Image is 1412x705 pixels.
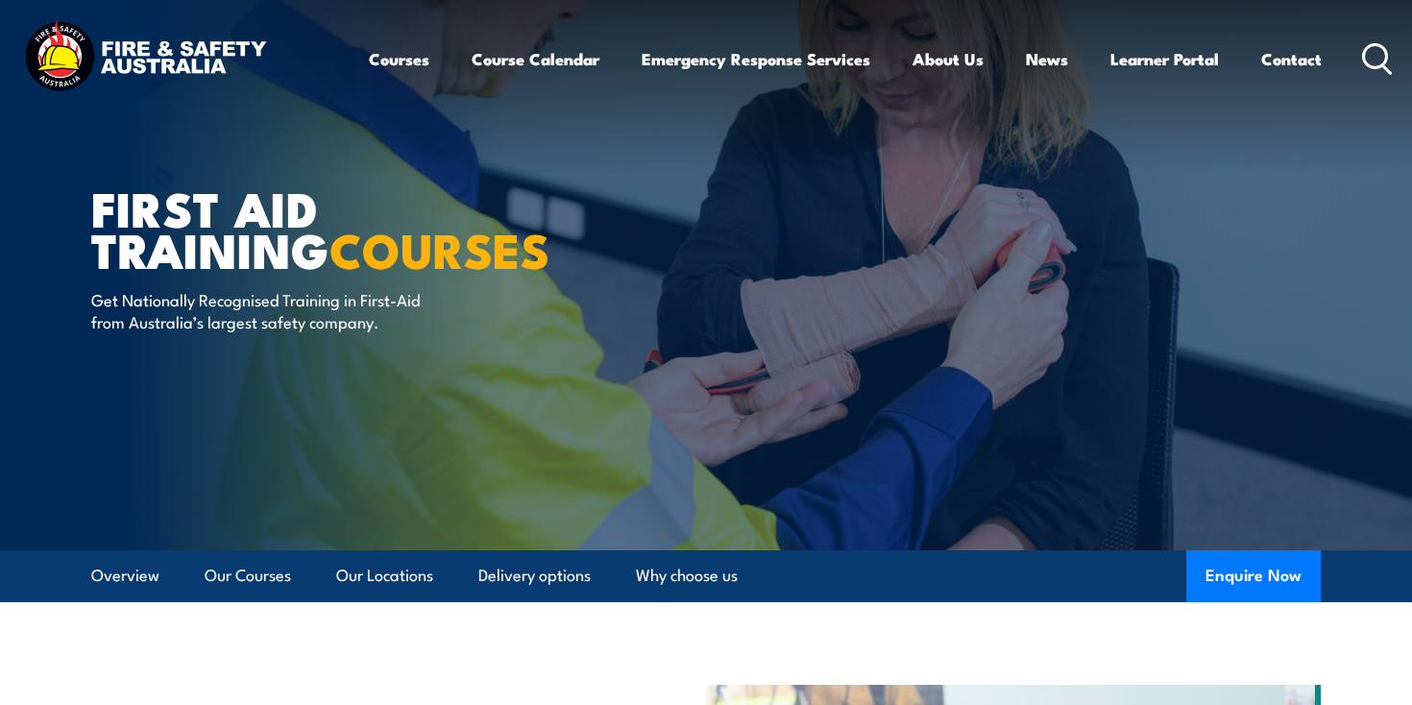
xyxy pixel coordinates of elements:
[329,211,549,285] strong: COURSES
[1026,34,1068,85] a: News
[472,34,599,85] a: Course Calendar
[1261,34,1322,85] a: Contact
[91,288,442,333] p: Get Nationally Recognised Training in First-Aid from Australia’s largest safety company.
[369,34,429,85] a: Courses
[636,550,738,601] a: Why choose us
[478,550,591,601] a: Delivery options
[91,550,159,601] a: Overview
[642,34,870,85] a: Emergency Response Services
[913,34,984,85] a: About Us
[205,550,291,601] a: Our Courses
[1186,550,1321,602] button: Enquire Now
[336,550,433,601] a: Our Locations
[91,186,566,269] h1: First Aid Training
[1110,34,1219,85] a: Learner Portal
